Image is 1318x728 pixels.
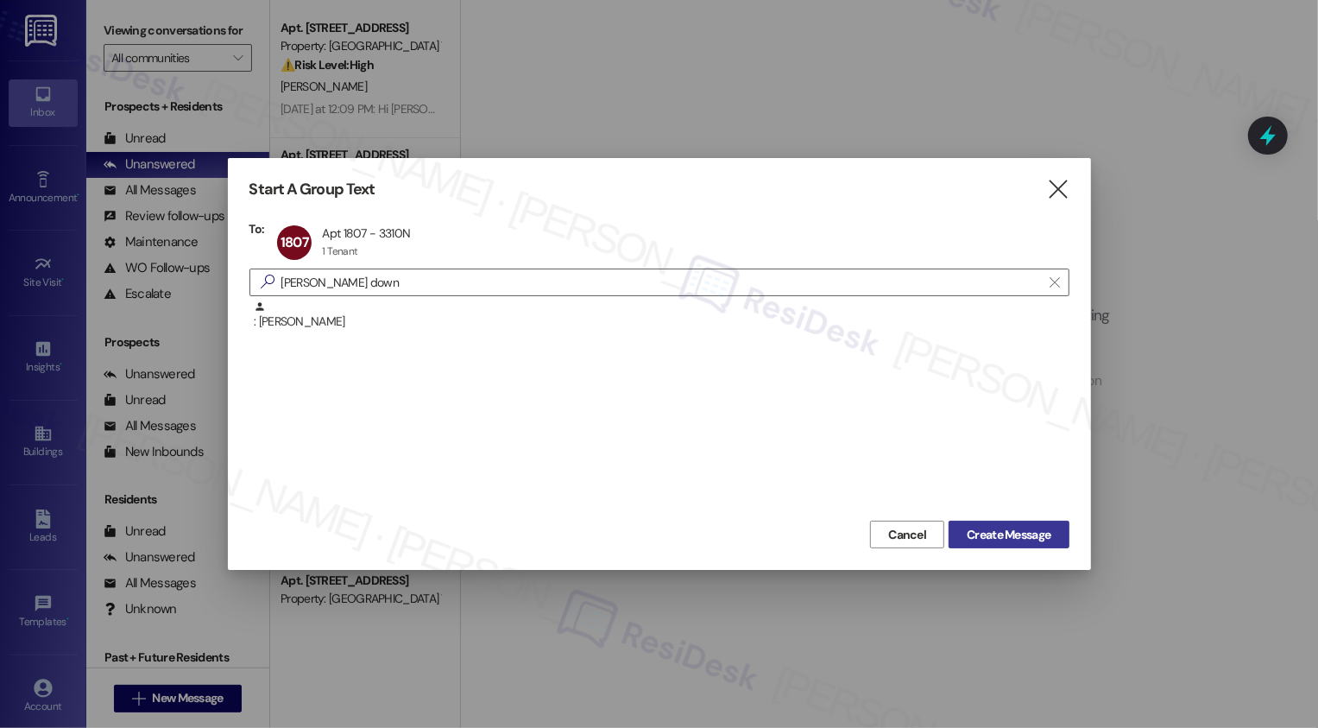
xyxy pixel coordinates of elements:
[322,244,357,258] div: 1 Tenant
[870,521,944,548] button: Cancel
[1041,269,1069,295] button: Clear text
[254,273,281,291] i: 
[1050,275,1059,289] i: 
[281,233,309,251] span: 1807
[249,301,1069,344] div: : [PERSON_NAME]
[322,225,410,241] div: Apt 1807 - 3310N
[281,270,1041,294] input: Search for any contact or apartment
[888,526,926,544] span: Cancel
[1046,180,1069,199] i: 
[967,526,1050,544] span: Create Message
[949,521,1069,548] button: Create Message
[254,301,1069,331] div: : [PERSON_NAME]
[249,180,375,199] h3: Start A Group Text
[249,221,265,237] h3: To:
